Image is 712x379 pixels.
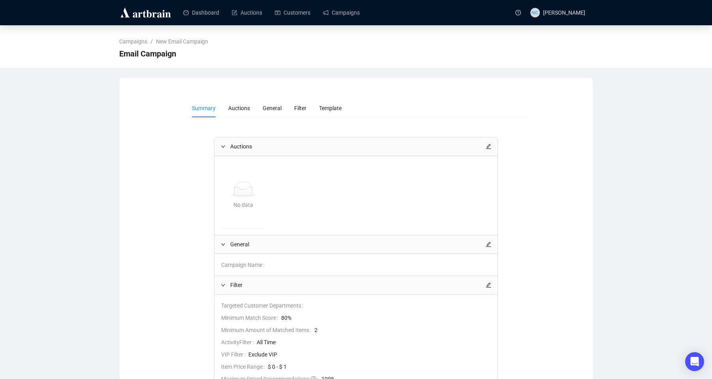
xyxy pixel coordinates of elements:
[221,283,225,287] span: expanded
[230,281,486,289] span: Filter
[486,242,491,247] span: edit
[268,362,491,371] span: $ 0 - $ 1
[221,301,306,310] span: Targeted Customer Departments
[221,144,225,149] span: expanded
[275,2,310,23] a: Customers
[221,242,225,247] span: expanded
[486,282,491,288] span: edit
[214,235,498,253] div: Generaledit
[214,276,498,294] div: Filteredit
[119,6,172,19] img: logo
[221,313,281,322] span: Minimum Match Score
[248,350,491,359] span: Exclude VIP
[230,142,486,151] span: Auctions
[263,105,282,111] span: General
[232,2,262,23] a: Auctions
[257,338,491,347] span: All Time
[230,240,486,249] span: General
[532,9,538,16] span: NC
[192,105,216,111] span: Summary
[323,2,360,23] a: Campaigns
[221,362,268,371] span: Item Price Range
[314,326,491,334] span: 2
[685,352,704,371] div: Open Intercom Messenger
[183,2,219,23] a: Dashboard
[214,137,498,156] div: Auctionsedit
[154,37,210,46] a: New Email Campaign
[486,144,491,149] span: edit
[543,9,585,16] span: [PERSON_NAME]
[294,105,306,111] span: Filter
[221,326,314,334] span: Minimum Amount of Matched Items
[231,201,256,209] div: No data
[221,350,248,359] span: VIP Filter
[118,37,149,46] a: Campaigns
[228,105,250,111] span: Auctions
[319,105,342,111] span: Template
[221,338,257,347] span: ActivityFilter
[119,47,176,60] span: Email Campaign
[515,10,521,15] span: question-circle
[150,37,153,46] li: /
[221,261,267,269] span: Campaign Name
[281,313,491,322] span: 80 %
